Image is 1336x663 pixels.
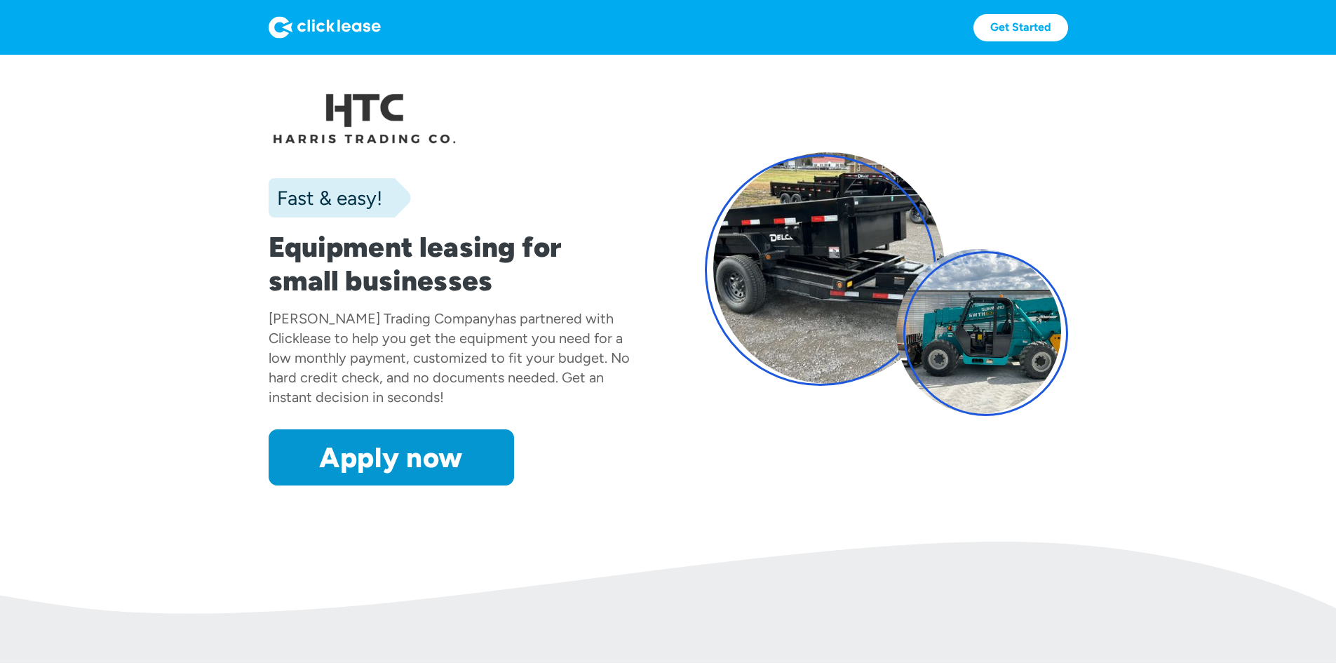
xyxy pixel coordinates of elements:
img: Logo [269,16,381,39]
a: Get Started [973,14,1068,41]
div: has partnered with Clicklease to help you get the equipment you need for a low monthly payment, c... [269,310,630,406]
a: Apply now [269,429,514,485]
div: Fast & easy! [269,184,382,212]
h1: Equipment leasing for small businesses [269,230,632,297]
div: [PERSON_NAME] Trading Company [269,310,495,327]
